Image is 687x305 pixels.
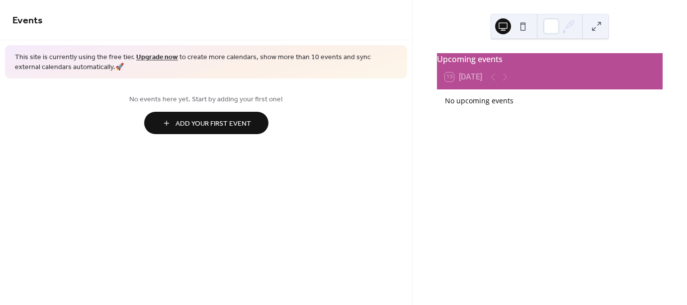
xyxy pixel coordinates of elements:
[445,95,655,106] div: No upcoming events
[437,53,663,65] div: Upcoming events
[175,119,251,129] span: Add Your First Event
[12,112,400,134] a: Add Your First Event
[144,112,268,134] button: Add Your First Event
[136,51,178,64] a: Upgrade now
[12,94,400,105] span: No events here yet. Start by adding your first one!
[12,11,43,30] span: Events
[15,53,397,72] span: This site is currently using the free tier. to create more calendars, show more than 10 events an...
